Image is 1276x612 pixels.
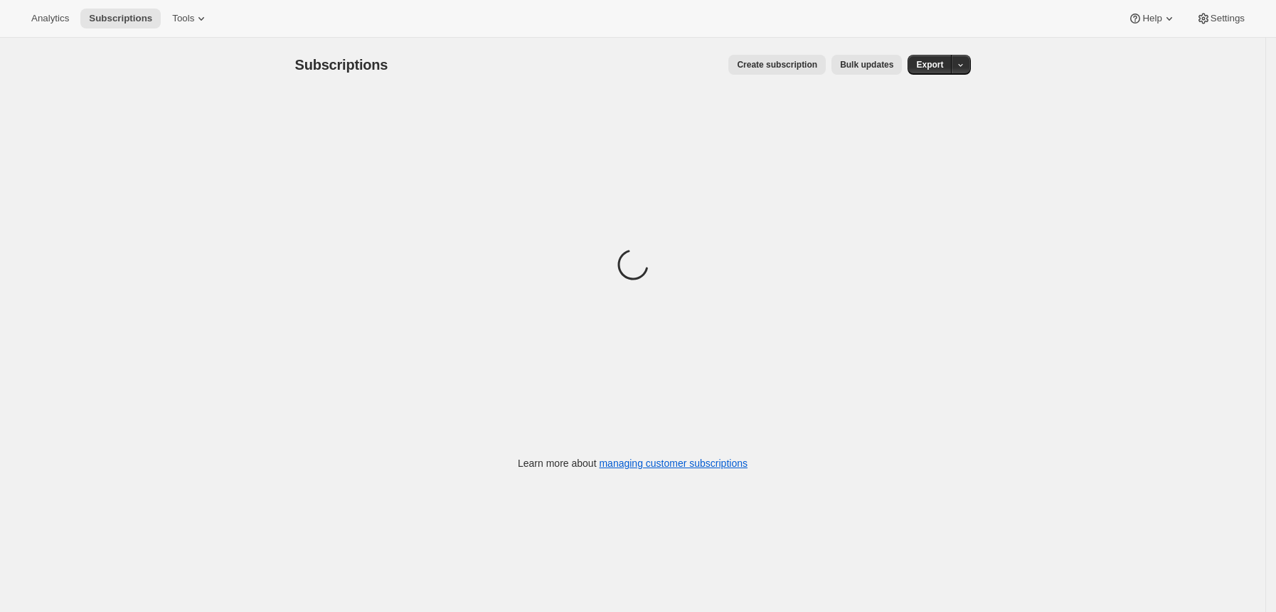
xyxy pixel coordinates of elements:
button: Export [908,55,952,75]
span: Create subscription [737,59,817,70]
button: Analytics [23,9,78,28]
button: Subscriptions [80,9,161,28]
span: Subscriptions [89,13,152,24]
button: Tools [164,9,217,28]
button: Settings [1188,9,1253,28]
p: Learn more about [518,456,748,470]
a: managing customer subscriptions [599,458,748,469]
span: Settings [1211,13,1245,24]
span: Tools [172,13,194,24]
span: Subscriptions [295,57,388,73]
span: Export [916,59,943,70]
span: Bulk updates [840,59,893,70]
span: Help [1142,13,1161,24]
button: Create subscription [728,55,826,75]
button: Help [1120,9,1184,28]
button: Bulk updates [831,55,902,75]
span: Analytics [31,13,69,24]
